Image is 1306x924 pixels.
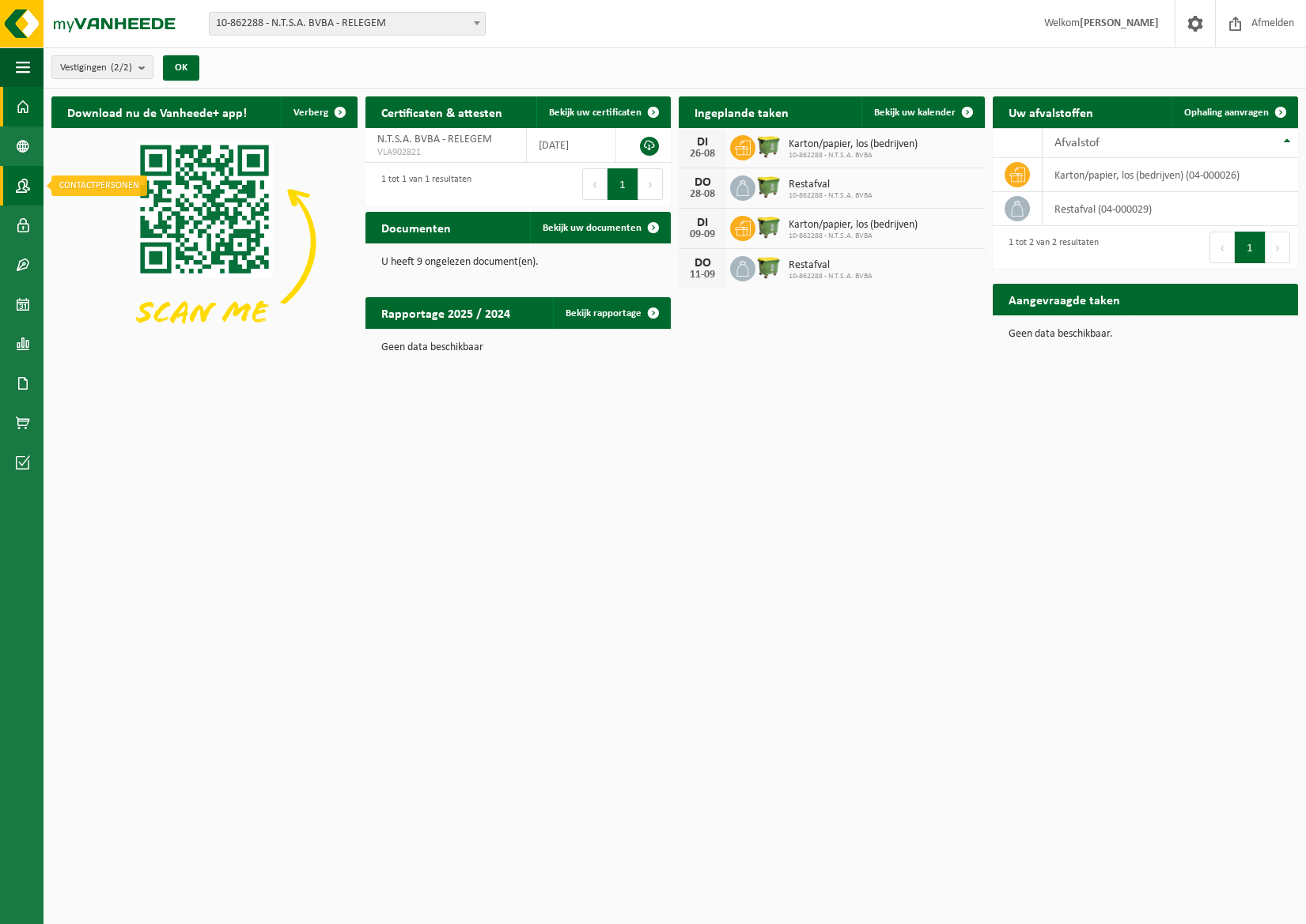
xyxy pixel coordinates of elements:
[789,232,918,241] span: 10-862288 - N.T.S.A. BVBA
[1001,230,1099,265] div: 1 tot 2 van 2 resultaten
[377,146,515,159] span: VLA902821
[679,96,804,127] h2: Ingeplande taken
[210,13,485,35] span: 10-862288 - N.T.S.A. BVBA - RELEGEM
[111,62,132,73] count: (2/2)
[755,133,782,160] img: WB-1100-HPE-GN-50
[874,107,956,118] span: Bekijk uw kalender
[281,96,356,128] button: Verberg
[789,138,918,151] span: Karton/papier, los (bedrijven)
[687,189,718,200] div: 28-08
[381,342,656,353] p: Geen data beschikbaar
[789,151,918,160] span: 10-862288 - N.T.S.A. BVBA
[381,257,656,268] p: U heeft 9 ongelezen document(en).
[1009,329,1283,340] p: Geen data beschikbaar.
[687,270,718,281] div: 11-09
[789,179,873,191] span: Restafval
[1209,232,1235,263] button: Previous
[60,56,132,80] span: Vestigingen
[543,223,642,233] span: Bekijk uw documenten
[789,191,873,201] span: 10-862288 - N.T.S.A. BVBA
[789,272,873,281] span: 10-862288 - N.T.S.A. BVBA
[536,96,669,128] a: Bekijk uw certificaten
[553,297,669,329] a: Bekijk rapportage
[527,128,616,163] td: [DATE]
[209,12,486,36] span: 10-862288 - N.T.S.A. BVBA - RELEGEM
[373,167,471,202] div: 1 tot 1 van 1 resultaten
[51,96,263,127] h2: Download nu de Vanheede+ app!
[582,168,608,200] button: Previous
[789,259,873,272] span: Restafval
[993,284,1136,315] h2: Aangevraagde taken
[687,257,718,270] div: DO
[687,176,718,189] div: DO
[51,128,358,357] img: Download de VHEPlus App
[608,168,638,200] button: 1
[1184,107,1269,118] span: Ophaling aanvragen
[755,213,782,240] img: WB-1100-HPE-GN-50
[549,107,642,118] span: Bekijk uw certificaten
[1080,17,1159,29] strong: [PERSON_NAME]
[1172,96,1297,128] a: Ophaling aanvragen
[1054,137,1100,149] span: Afvalstof
[365,297,526,328] h2: Rapportage 2025 / 2024
[755,173,782,200] img: WB-1100-HPE-GN-50
[1235,232,1266,263] button: 1
[687,217,718,229] div: DI
[163,55,199,81] button: OK
[789,219,918,232] span: Karton/papier, los (bedrijven)
[1043,192,1298,226] td: restafval (04-000029)
[687,229,718,240] div: 09-09
[377,134,492,145] span: N.T.S.A. BVBA - RELEGEM
[365,212,467,243] h2: Documenten
[687,149,718,160] div: 26-08
[293,107,328,118] span: Verberg
[861,96,983,128] a: Bekijk uw kalender
[51,55,153,79] button: Vestigingen(2/2)
[687,136,718,149] div: DI
[1266,232,1290,263] button: Next
[638,168,663,200] button: Next
[365,96,518,127] h2: Certificaten & attesten
[993,96,1109,127] h2: Uw afvalstoffen
[755,254,782,281] img: WB-1100-HPE-GN-50
[1043,158,1298,192] td: karton/papier, los (bedrijven) (04-000026)
[530,212,669,243] a: Bekijk uw documenten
